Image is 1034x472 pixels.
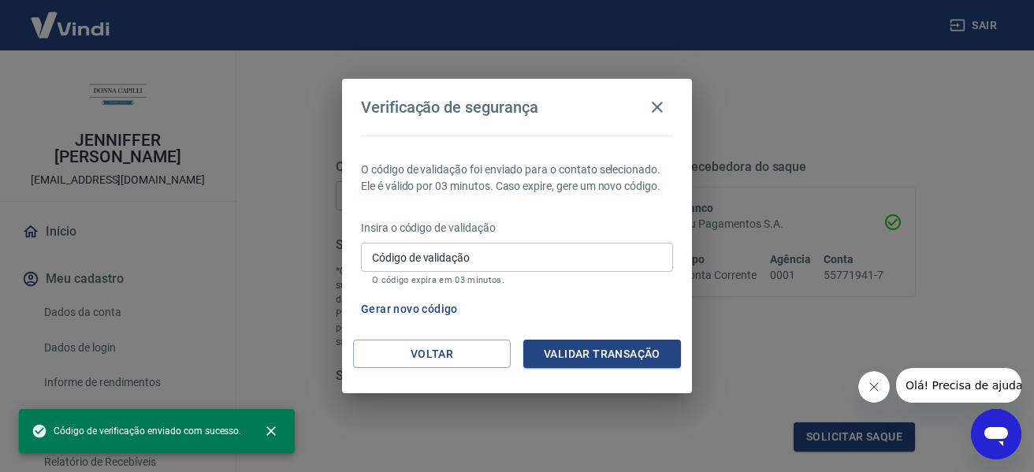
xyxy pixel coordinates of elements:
[361,98,538,117] h4: Verificação de segurança
[355,295,464,324] button: Gerar novo código
[9,11,132,24] span: Olá! Precisa de ajuda?
[361,220,673,236] p: Insira o código de validação
[858,371,890,403] iframe: Fechar mensagem
[372,275,662,285] p: O código expira em 03 minutos.
[353,340,511,369] button: Voltar
[896,368,1021,403] iframe: Mensagem da empresa
[32,423,241,439] span: Código de verificação enviado com sucesso.
[361,162,673,195] p: O código de validação foi enviado para o contato selecionado. Ele é válido por 03 minutos. Caso e...
[523,340,681,369] button: Validar transação
[971,409,1021,459] iframe: Botão para abrir a janela de mensagens
[254,414,288,448] button: close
